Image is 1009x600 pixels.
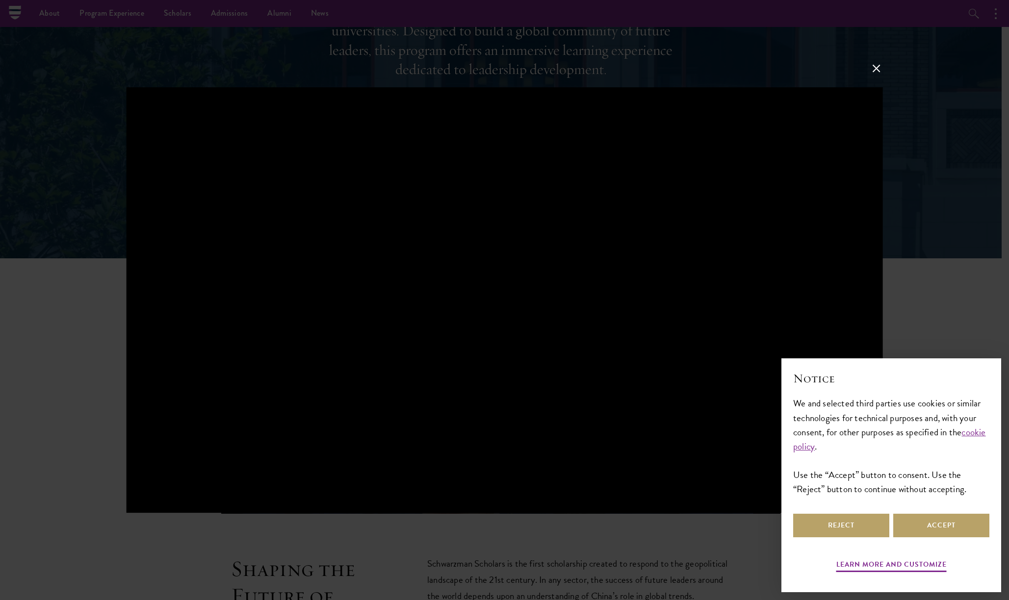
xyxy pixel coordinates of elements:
iframe: Program Overview [126,87,883,513]
a: cookie policy [793,425,986,453]
div: We and selected third parties use cookies or similar technologies for technical purposes and, wit... [793,396,989,496]
button: Accept [893,514,989,537]
button: Reject [793,514,889,537]
h2: Notice [793,370,989,387]
button: Learn more and customize [836,558,947,574]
